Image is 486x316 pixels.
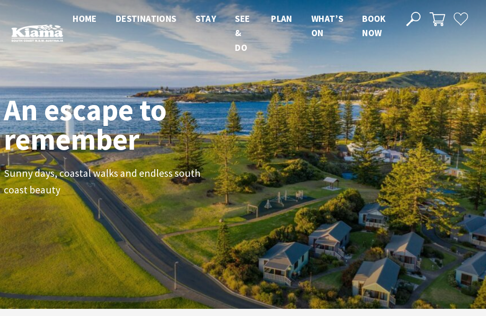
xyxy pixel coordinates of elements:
span: Destinations [116,13,177,24]
img: Kiama Logo [11,24,63,42]
span: See & Do [235,13,250,53]
span: Home [73,13,97,24]
span: Plan [271,13,292,24]
span: Stay [196,13,216,24]
nav: Main Menu [63,11,395,55]
p: Sunny days, coastal walks and endless south coast beauty [4,165,217,199]
span: What’s On [311,13,343,38]
span: Book now [362,13,386,38]
h1: An escape to remember [4,95,265,154]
